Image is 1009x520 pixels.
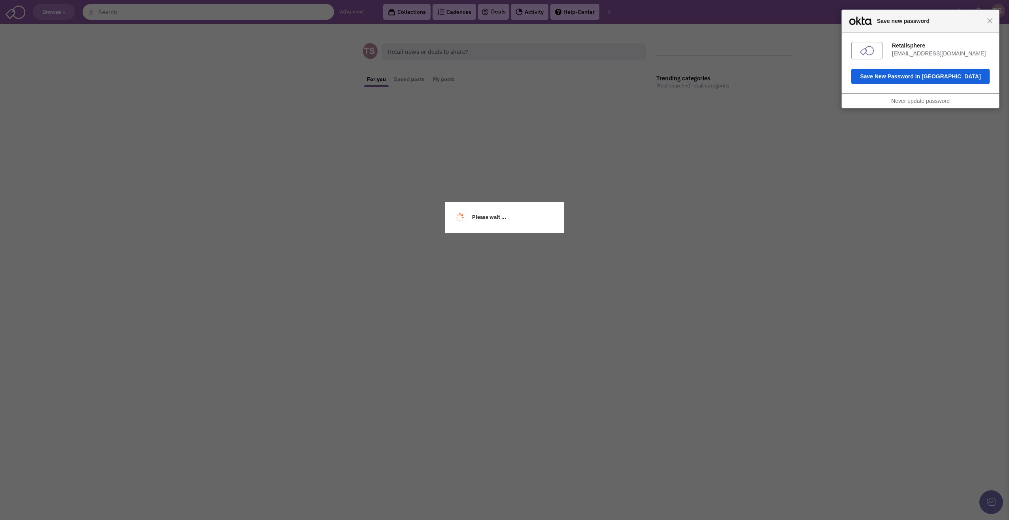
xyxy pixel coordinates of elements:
div: [EMAIL_ADDRESS][DOMAIN_NAME] [892,50,990,57]
span: Close [987,18,993,24]
img: fs0a6j06cfVUPpCmY2p7 [860,44,874,58]
a: Never update password [891,98,950,104]
div: Retailsphere [892,42,990,49]
button: Save New Password in [GEOGRAPHIC_DATA] [851,69,990,84]
span: Save new password [873,16,987,26]
p: Please wait ... [453,210,556,225]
